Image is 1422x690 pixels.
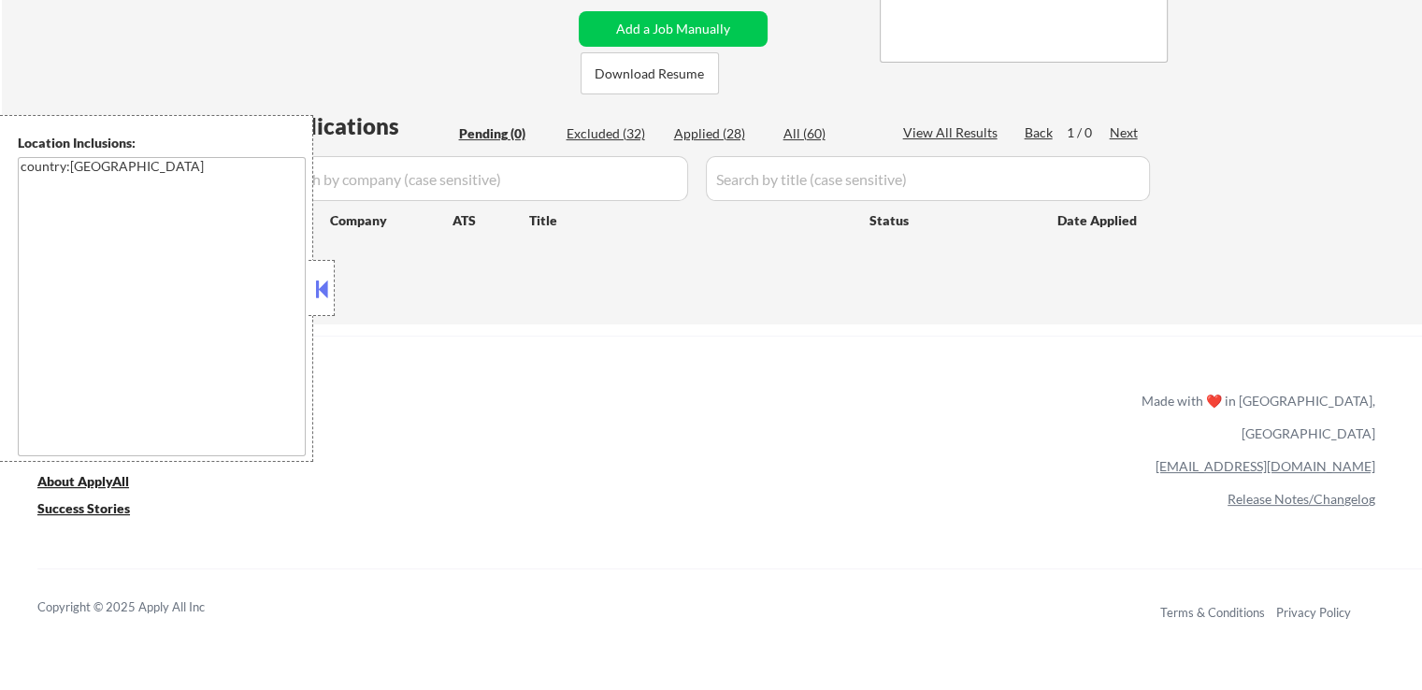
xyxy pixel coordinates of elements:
[706,156,1150,201] input: Search by title (case sensitive)
[37,498,155,522] a: Success Stories
[1160,605,1265,620] a: Terms & Conditions
[579,11,768,47] button: Add a Job Manually
[567,124,660,143] div: Excluded (32)
[267,115,452,137] div: Applications
[452,211,529,230] div: ATS
[1134,384,1375,450] div: Made with ❤️ in [GEOGRAPHIC_DATA], [GEOGRAPHIC_DATA]
[1025,123,1055,142] div: Back
[37,410,751,430] a: Refer & earn free applications 👯‍♀️
[674,124,768,143] div: Applied (28)
[37,500,130,516] u: Success Stories
[783,124,877,143] div: All (60)
[1228,491,1375,507] a: Release Notes/Changelog
[869,203,1030,237] div: Status
[529,211,852,230] div: Title
[581,52,719,94] button: Download Resume
[37,598,252,617] div: Copyright © 2025 Apply All Inc
[37,473,129,489] u: About ApplyAll
[1276,605,1351,620] a: Privacy Policy
[903,123,1003,142] div: View All Results
[267,156,688,201] input: Search by company (case sensitive)
[1067,123,1110,142] div: 1 / 0
[1057,211,1140,230] div: Date Applied
[37,471,155,495] a: About ApplyAll
[1156,458,1375,474] a: [EMAIL_ADDRESS][DOMAIN_NAME]
[1110,123,1140,142] div: Next
[330,211,452,230] div: Company
[18,134,306,152] div: Location Inclusions:
[459,124,553,143] div: Pending (0)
